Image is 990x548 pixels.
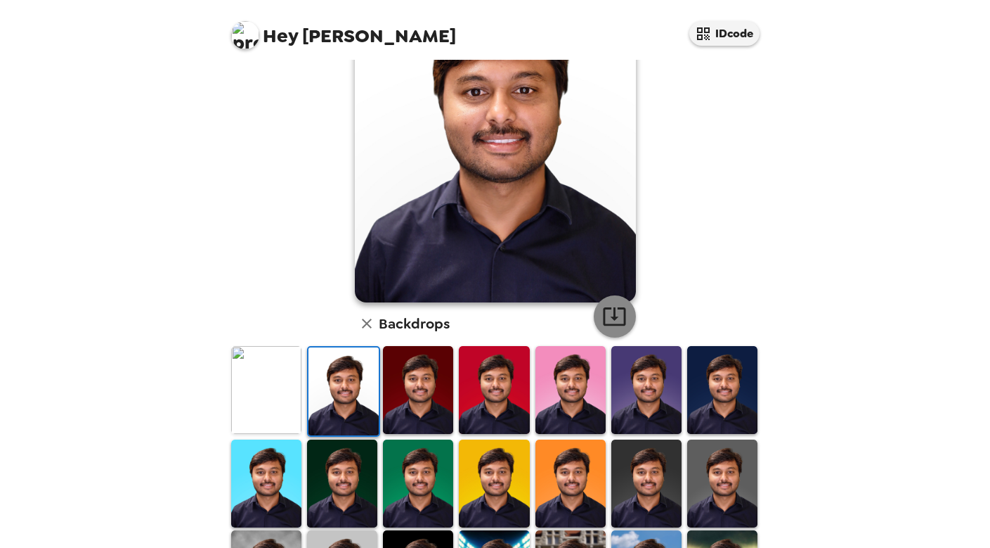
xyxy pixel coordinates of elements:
button: IDcode [689,21,760,46]
img: profile pic [231,21,259,49]
span: [PERSON_NAME] [231,14,456,46]
img: Original [231,346,301,434]
span: Hey [263,23,298,49]
h6: Backdrops [379,312,450,335]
